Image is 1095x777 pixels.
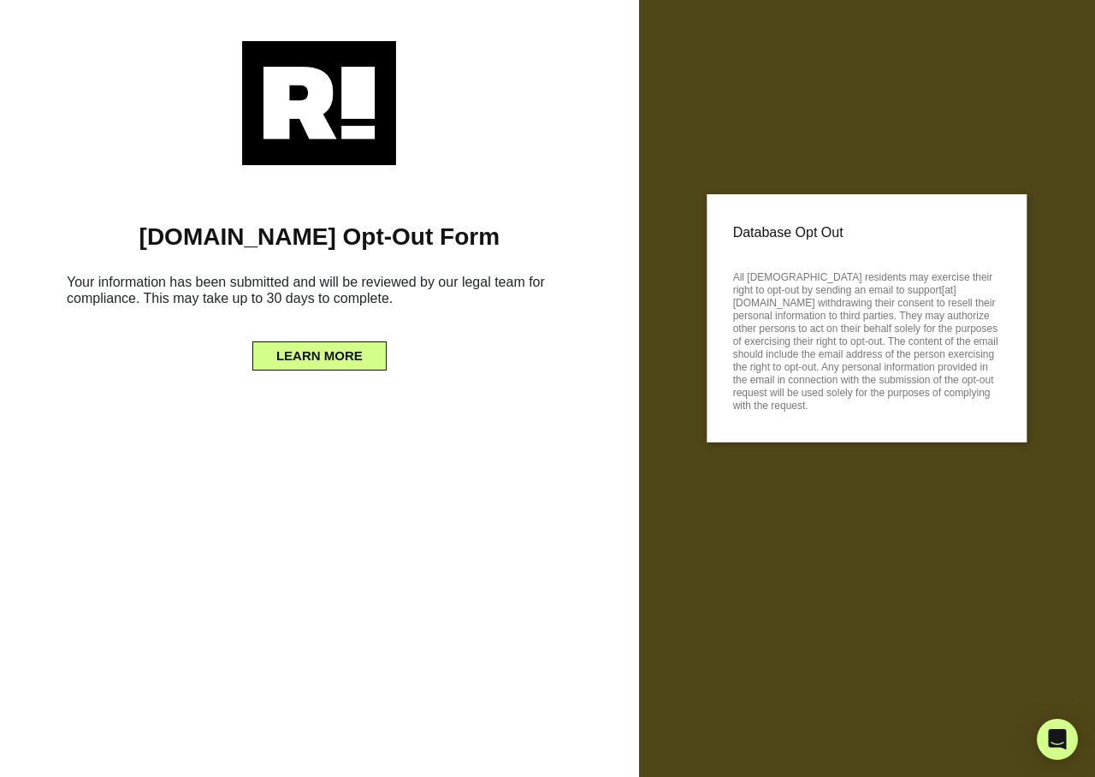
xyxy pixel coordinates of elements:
p: All [DEMOGRAPHIC_DATA] residents may exercise their right to opt-out by sending an email to suppo... [733,266,1001,412]
a: LEARN MORE [252,344,387,358]
h1: [DOMAIN_NAME] Opt-Out Form [26,222,613,252]
img: Retention.com [242,41,396,165]
p: Database Opt Out [733,220,1001,246]
div: Open Intercom Messenger [1037,719,1078,760]
button: LEARN MORE [252,341,387,371]
h6: Your information has been submitted and will be reviewed by our legal team for compliance. This m... [26,267,613,320]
